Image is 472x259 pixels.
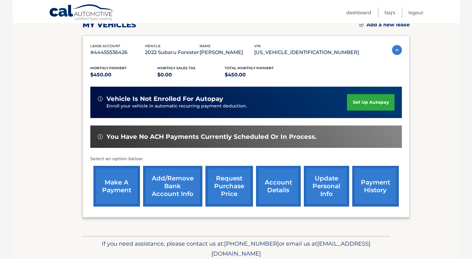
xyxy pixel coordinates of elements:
[106,103,347,110] p: Enroll your vehicle in automatic recurring payment deduction.
[346,7,371,18] a: Dashboard
[347,94,394,111] a: set up autopay
[408,7,423,18] a: Logout
[352,166,399,207] a: payment history
[90,66,127,70] span: Monthly Payment
[200,44,210,48] span: name
[157,70,225,79] p: $0.00
[359,22,410,28] a: Add a new lease
[143,166,202,207] a: Add/Remove bank account info
[205,166,253,207] a: request purchase price
[90,155,402,163] p: Select an option below:
[225,70,292,79] p: $450.00
[90,70,158,79] p: $450.00
[106,95,223,103] span: vehicle is not enrolled for autopay
[392,45,402,55] img: accordion-active.svg
[90,44,120,48] span: lease account
[157,66,196,70] span: Monthly sales Tax
[145,48,200,57] p: 2022 Subaru Forester
[87,239,386,259] p: If you need assistance, please contact us at: or email us at
[98,134,103,139] img: alert-white.svg
[384,7,395,18] a: FAQ's
[256,166,301,207] a: account details
[359,22,363,27] img: add.svg
[254,44,261,48] span: vin
[200,48,254,57] p: [PERSON_NAME]
[49,4,114,22] a: Cal Automotive
[90,48,145,57] p: #44455536426
[224,240,279,247] span: [PHONE_NUMBER]
[304,166,349,207] a: update personal info
[106,133,317,141] span: You have no ACH payments currently scheduled or in process.
[254,48,359,57] p: [US_VEHICLE_IDENTIFICATION_NUMBER]
[93,166,140,207] a: make a payment
[145,44,160,48] span: vehicle
[225,66,274,70] span: Total Monthly Payment
[211,240,371,257] span: [EMAIL_ADDRESS][DOMAIN_NAME]
[98,96,103,101] img: alert-white.svg
[83,20,136,30] h2: my vehicles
